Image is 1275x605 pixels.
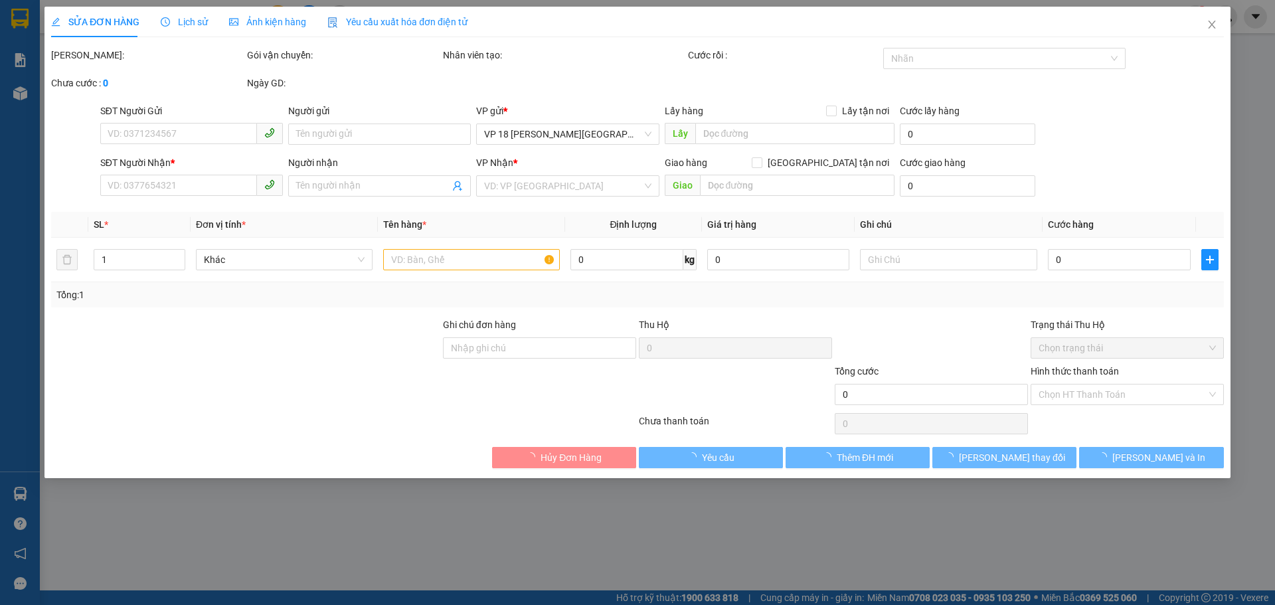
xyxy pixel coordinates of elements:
[665,123,695,144] span: Lấy
[665,106,703,116] span: Lấy hàng
[485,124,651,144] span: VP 18 Nguyễn Thái Bình - Quận 1
[835,366,879,377] span: Tổng cước
[665,157,707,168] span: Giao hàng
[453,181,464,191] span: user-add
[861,249,1037,270] input: Ghi Chú
[959,450,1065,465] span: [PERSON_NAME] thay đổi
[900,175,1035,197] input: Cước giao hàng
[51,17,60,27] span: edit
[443,319,516,330] label: Ghi chú đơn hàng
[383,219,426,230] span: Tên hàng
[1031,317,1224,332] div: Trạng thái Thu Hộ
[822,452,837,462] span: loading
[492,447,636,468] button: Hủy Đơn Hàng
[837,104,894,118] span: Lấy tận nơi
[229,17,306,27] span: Ảnh kiện hàng
[288,104,471,118] div: Người gửi
[762,155,894,170] span: [GEOGRAPHIC_DATA] tận nơi
[1080,447,1224,468] button: [PERSON_NAME] và In
[900,106,960,116] label: Cước lấy hàng
[477,157,514,168] span: VP Nhận
[610,219,657,230] span: Định lượng
[247,76,440,90] div: Ngày GD:
[707,219,756,230] span: Giá trị hàng
[837,450,893,465] span: Thêm ĐH mới
[204,250,365,270] span: Khác
[786,447,930,468] button: Thêm ĐH mới
[161,17,208,27] span: Lịch sử
[264,179,275,190] span: phone
[900,157,966,168] label: Cước giao hàng
[639,447,783,468] button: Yêu cầu
[100,155,283,170] div: SĐT Người Nhận
[327,17,338,28] img: icon
[688,48,881,62] div: Cước rồi :
[932,447,1076,468] button: [PERSON_NAME] thay đổi
[526,452,541,462] span: loading
[94,219,104,230] span: SL
[247,48,440,62] div: Gói vận chuyển:
[695,123,894,144] input: Dọc đường
[51,17,139,27] span: SỬA ĐƠN HÀNG
[51,76,244,90] div: Chưa cước :
[51,48,244,62] div: [PERSON_NAME]:
[687,452,702,462] span: loading
[1112,450,1205,465] span: [PERSON_NAME] và In
[56,288,492,302] div: Tổng: 1
[229,17,238,27] span: picture
[443,337,636,359] input: Ghi chú đơn hàng
[443,48,685,62] div: Nhân viên tạo:
[1202,254,1218,265] span: plus
[1098,452,1112,462] span: loading
[1193,7,1231,44] button: Close
[264,128,275,138] span: phone
[855,212,1043,238] th: Ghi chú
[1207,19,1217,30] span: close
[900,124,1035,145] input: Cước lấy hàng
[700,175,894,196] input: Dọc đường
[383,249,560,270] input: VD: Bàn, Ghế
[1048,219,1094,230] span: Cước hàng
[103,78,108,88] b: 0
[161,17,170,27] span: clock-circle
[327,17,467,27] span: Yêu cầu xuất hóa đơn điện tử
[683,249,697,270] span: kg
[477,104,659,118] div: VP gửi
[541,450,602,465] span: Hủy Đơn Hàng
[637,414,833,437] div: Chưa thanh toán
[665,175,700,196] span: Giao
[56,249,78,270] button: delete
[1039,338,1216,358] span: Chọn trạng thái
[944,452,959,462] span: loading
[1031,366,1119,377] label: Hình thức thanh toán
[702,450,734,465] span: Yêu cầu
[288,155,471,170] div: Người nhận
[196,219,246,230] span: Đơn vị tính
[639,319,669,330] span: Thu Hộ
[1201,249,1219,270] button: plus
[100,104,283,118] div: SĐT Người Gửi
